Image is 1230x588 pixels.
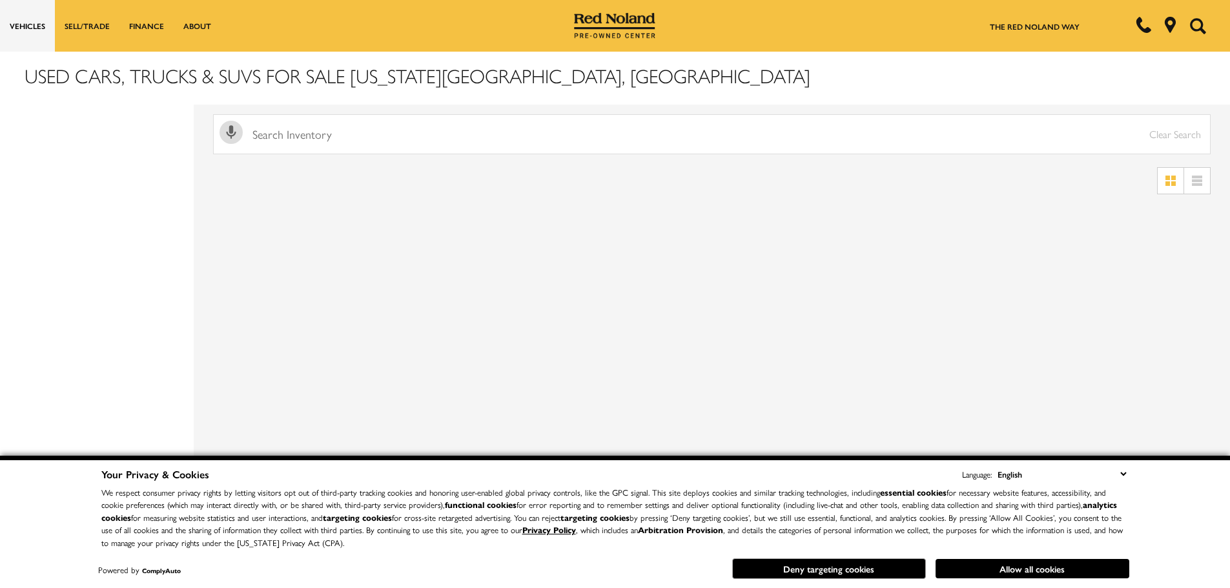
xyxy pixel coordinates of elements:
[445,498,517,511] strong: functional cookies
[101,498,1117,523] strong: analytics cookies
[220,121,243,144] svg: Click to toggle on voice search
[101,467,209,482] span: Your Privacy & Cookies
[936,559,1129,578] button: Allow all cookies
[880,486,947,498] strong: essential cookies
[990,21,1080,32] a: The Red Noland Way
[638,523,723,536] strong: Arbitration Provision
[574,17,655,30] a: Red Noland Pre-Owned
[101,486,1129,549] p: We respect consumer privacy rights by letting visitors opt out of third-party tracking cookies an...
[522,523,576,536] a: Privacy Policy
[574,13,655,39] img: Red Noland Pre-Owned
[732,558,926,579] button: Deny targeting cookies
[560,511,630,523] strong: targeting cookies
[994,467,1129,482] select: Language Select
[142,566,181,575] a: ComplyAuto
[213,114,1211,154] input: Search Inventory
[1185,1,1211,51] button: Open the search field
[323,511,392,523] strong: targeting cookies
[962,470,992,478] div: Language:
[98,566,181,574] div: Powered by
